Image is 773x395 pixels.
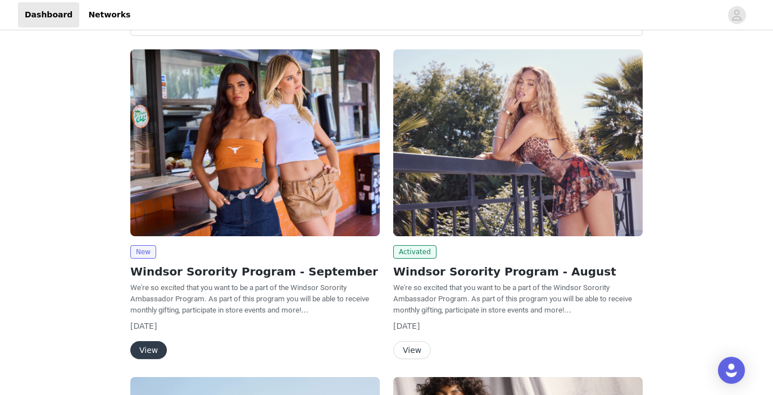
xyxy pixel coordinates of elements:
h2: Windsor Sorority Program - August [393,263,643,280]
h2: Windsor Sorority Program - September [130,263,380,280]
span: New [130,245,156,259]
a: View [393,346,431,355]
button: View [130,341,167,359]
img: Windsor [130,49,380,236]
button: View [393,341,431,359]
span: Activated [393,245,436,259]
a: View [130,346,167,355]
span: We're so excited that you want to be a part of the Windsor Sorority Ambassador Program. As part o... [393,283,632,314]
img: Windsor [393,49,643,236]
a: Dashboard [18,2,79,27]
span: [DATE] [130,321,157,330]
a: Networks [81,2,137,27]
div: avatar [731,6,742,24]
span: We're so excited that you want to be a part of the Windsor Sorority Ambassador Program. As part o... [130,283,369,314]
span: [DATE] [393,321,420,330]
div: Open Intercom Messenger [718,357,745,384]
